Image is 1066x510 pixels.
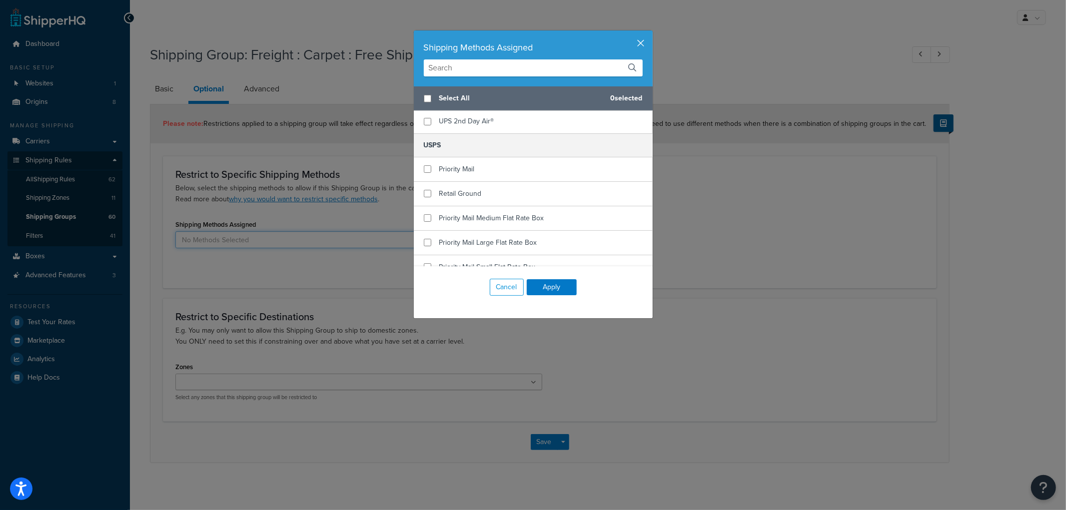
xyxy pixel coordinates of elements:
[490,279,524,296] button: Cancel
[527,279,577,295] button: Apply
[439,116,494,126] span: UPS 2nd Day Air®
[424,40,643,54] div: Shipping Methods Assigned
[439,237,537,248] span: Priority Mail Large Flat Rate Box
[414,133,653,157] h5: USPS
[439,213,544,223] span: Priority Mail Medium Flat Rate Box
[439,164,475,174] span: Priority Mail
[439,262,536,272] span: Priority Mail Small Flat Rate Box
[439,91,603,105] span: Select All
[414,86,653,111] div: 0 selected
[424,59,643,76] input: Search
[439,188,482,199] span: Retail Ground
